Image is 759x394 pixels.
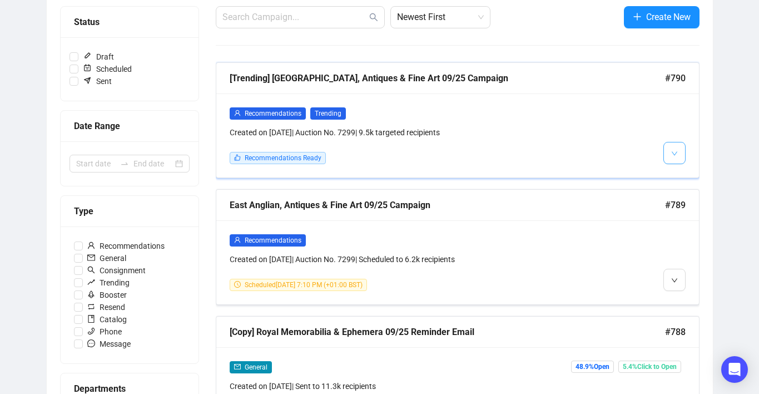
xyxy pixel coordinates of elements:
[234,154,241,161] span: like
[78,51,118,63] span: Draft
[245,154,321,162] span: Recommendations Ready
[83,277,134,289] span: Trending
[216,62,700,178] a: [Trending] [GEOGRAPHIC_DATA], Antiques & Fine Art 09/25 Campaign#790userRecommendationsTrendingCr...
[120,159,129,168] span: swap-right
[624,6,700,28] button: Create New
[78,63,136,75] span: Scheduled
[245,237,301,244] span: Recommendations
[87,242,95,249] span: user
[230,380,570,392] div: Created on [DATE] | Sent to 11.3k recipients
[216,189,700,305] a: East Anglian, Antiques & Fine Art 09/25 Campaign#789userRecommendationsCreated on [DATE]| Auction...
[397,7,484,28] span: Newest First
[618,361,681,373] span: 5.4% Click to Open
[665,325,686,339] span: #788
[87,315,95,323] span: book
[133,157,173,170] input: End date
[83,301,130,313] span: Resend
[87,266,95,274] span: search
[222,11,367,24] input: Search Campaign...
[87,254,95,262] span: mail
[245,110,301,117] span: Recommendations
[87,290,95,298] span: rocket
[234,237,241,243] span: user
[369,13,378,22] span: search
[83,252,131,264] span: General
[310,107,346,120] span: Trending
[74,15,185,29] div: Status
[87,339,95,347] span: message
[234,110,241,116] span: user
[83,240,169,252] span: Recommendations
[83,264,150,277] span: Consignment
[665,71,686,85] span: #790
[230,126,570,139] div: Created on [DATE] | Auction No. 7299 | 9.5k targeted recipients
[230,253,570,265] div: Created on [DATE] | Auction No. 7299 | Scheduled to 6.2k recipients
[571,361,614,373] span: 48.9% Open
[230,198,665,212] div: East Anglian, Antiques & Fine Art 09/25 Campaign
[671,150,678,157] span: down
[120,159,129,168] span: to
[665,198,686,212] span: #789
[78,75,116,87] span: Sent
[646,10,691,24] span: Create New
[87,278,95,286] span: rise
[721,356,748,383] div: Open Intercom Messenger
[83,313,131,326] span: Catalog
[234,363,241,370] span: mail
[87,327,95,335] span: phone
[245,281,363,289] span: Scheduled [DATE] 7:10 PM (+01:00 BST)
[83,338,135,350] span: Message
[671,277,678,284] span: down
[76,157,116,170] input: Start date
[83,326,126,338] span: Phone
[83,289,131,301] span: Booster
[74,119,185,133] div: Date Range
[230,325,665,339] div: [Copy] Royal Memorabilia & Ephemera 09/25 Reminder Email
[234,281,241,288] span: clock-circle
[245,363,267,371] span: General
[230,71,665,85] div: [Trending] [GEOGRAPHIC_DATA], Antiques & Fine Art 09/25 Campaign
[87,303,95,311] span: retweet
[74,204,185,218] div: Type
[633,12,642,21] span: plus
